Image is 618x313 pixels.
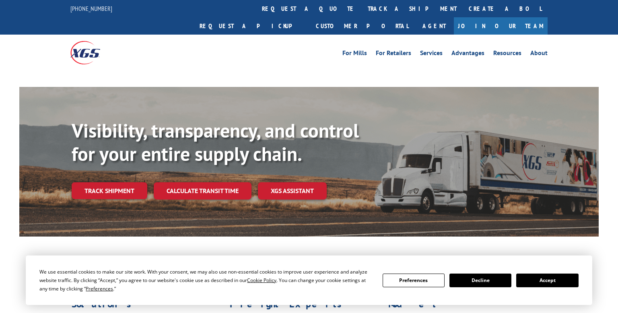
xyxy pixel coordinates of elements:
[516,274,578,287] button: Accept
[26,255,592,305] div: Cookie Consent Prompt
[72,182,147,199] a: Track shipment
[530,50,548,59] a: About
[310,17,414,35] a: Customer Portal
[342,50,367,59] a: For Mills
[70,4,112,12] a: [PHONE_NUMBER]
[72,118,359,166] b: Visibility, transparency, and control for your entire supply chain.
[154,182,251,200] a: Calculate transit time
[451,50,484,59] a: Advantages
[449,274,511,287] button: Decline
[194,17,310,35] a: Request a pickup
[383,274,445,287] button: Preferences
[258,182,327,200] a: XGS ASSISTANT
[39,268,373,293] div: We use essential cookies to make our site work. With your consent, we may also use non-essential ...
[376,50,411,59] a: For Retailers
[86,285,113,292] span: Preferences
[247,277,276,284] span: Cookie Policy
[420,50,443,59] a: Services
[454,17,548,35] a: Join Our Team
[414,17,454,35] a: Agent
[493,50,521,59] a: Resources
